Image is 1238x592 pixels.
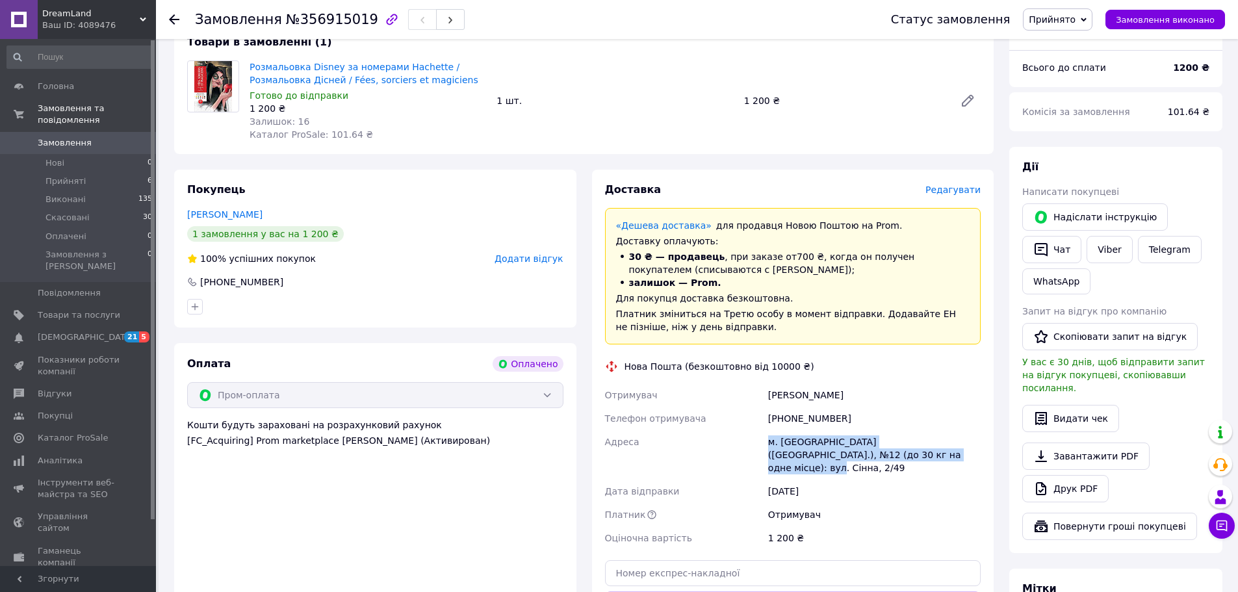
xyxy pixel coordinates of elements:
[45,194,86,205] span: Виконані
[629,251,725,262] span: 30 ₴ — продавець
[1087,236,1132,263] a: Viber
[250,116,309,127] span: Залишок: 16
[605,390,658,400] span: Отримувач
[739,92,949,110] div: 1 200 ₴
[143,212,152,224] span: 30
[1022,323,1198,350] button: Скопіювати запит на відгук
[955,88,981,114] a: Редагувати
[605,486,680,496] span: Дата відправки
[616,292,970,305] div: Для покупця доставка безкоштовна.
[45,212,90,224] span: Скасовані
[1022,187,1119,197] span: Написати покупцеві
[605,560,981,586] input: Номер експрес-накладної
[1022,268,1090,294] a: WhatsApp
[766,430,983,480] div: м. [GEOGRAPHIC_DATA] ([GEOGRAPHIC_DATA].), №12 (до 30 кг на одне місце): вул. Сінна, 2/49
[1209,513,1235,539] button: Чат з покупцем
[38,388,71,400] span: Відгуки
[38,81,74,92] span: Головна
[1022,475,1109,502] a: Друк PDF
[148,175,152,187] span: 6
[45,231,86,242] span: Оплачені
[38,477,120,500] span: Інструменти веб-майстра та SEO
[616,307,970,333] div: Платник зміниться на Третю особу в момент відправки. Додавайте ЕН не пізніше, ніж у день відправки.
[891,13,1011,26] div: Статус замовлення
[1168,107,1209,117] span: 101.64 ₴
[1116,15,1215,25] span: Замовлення виконано
[250,129,373,140] span: Каталог ProSale: 101.64 ₴
[199,276,285,289] div: [PHONE_NUMBER]
[605,413,706,424] span: Телефон отримувача
[605,533,692,543] span: Оціночна вартість
[42,8,140,19] span: DreamLand
[250,62,478,85] a: Розмальовка Disney за номерами Hachette / Розмальовка Дісней / Fées, sorciers et magiciens
[250,102,486,115] div: 1 200 ₴
[605,437,639,447] span: Адреса
[1022,357,1205,393] span: У вас є 30 днів, щоб відправити запит на відгук покупцеві, скопіювавши посилання.
[1022,161,1038,173] span: Дії
[38,103,156,126] span: Замовлення та повідомлення
[187,418,563,447] div: Кошти будуть зараховані на розрахунковий рахунок
[38,432,108,444] span: Каталог ProSale
[187,434,563,447] div: [FC_Acquiring] Prom marketplace [PERSON_NAME] (Активирован)
[1022,513,1197,540] button: Повернути гроші покупцеві
[1022,443,1150,470] a: Завантажити PDF
[1022,203,1168,231] button: Надіслати інструкцію
[38,455,83,467] span: Аналітика
[491,92,738,110] div: 1 шт.
[187,226,344,242] div: 1 замовлення у вас на 1 200 ₴
[187,209,263,220] a: [PERSON_NAME]
[194,61,232,112] img: Розмальовка Disney за номерами Hachette / Розмальовка Дісней / Fées, sorciers et magiciens
[616,220,712,231] a: «Дешева доставка»
[286,12,378,27] span: №356915019
[187,36,332,48] span: Товари в замовленні (1)
[1022,62,1106,73] span: Всього до сплати
[605,509,646,520] span: Платник
[38,331,134,343] span: [DEMOGRAPHIC_DATA]
[6,45,153,69] input: Пошук
[616,219,970,232] div: для продавця Новою Поштою на Prom.
[1105,10,1225,29] button: Замовлення виконано
[1173,62,1209,73] b: 1200 ₴
[45,175,86,187] span: Прийняті
[925,185,981,195] span: Редагувати
[169,13,179,26] div: Повернутися назад
[766,383,983,407] div: [PERSON_NAME]
[250,90,348,101] span: Готово до відправки
[38,287,101,299] span: Повідомлення
[187,357,231,370] span: Оплата
[200,253,226,264] span: 100%
[148,231,152,242] span: 0
[1022,405,1119,432] button: Видати чек
[45,249,148,272] span: Замовлення з [PERSON_NAME]
[766,480,983,503] div: [DATE]
[38,545,120,569] span: Гаманець компанії
[766,503,983,526] div: Отримувач
[605,183,662,196] span: Доставка
[616,235,970,248] div: Доставку оплачують:
[124,331,139,342] span: 21
[1138,236,1202,263] a: Telegram
[139,331,149,342] span: 5
[148,157,152,169] span: 0
[195,12,282,27] span: Замовлення
[138,194,152,205] span: 135
[148,249,152,272] span: 0
[1029,14,1076,25] span: Прийнято
[38,137,92,149] span: Замовлення
[38,410,73,422] span: Покупці
[45,157,64,169] span: Нові
[493,356,563,372] div: Оплачено
[42,19,156,31] div: Ваш ID: 4089476
[187,252,316,265] div: успішних покупок
[38,354,120,378] span: Показники роботи компанії
[629,277,721,288] span: залишок — Prom.
[621,360,818,373] div: Нова Пошта (безкоштовно від 10000 ₴)
[1022,107,1130,117] span: Комісія за замовлення
[616,250,970,276] li: , при заказе от 700 ₴ , когда он получен покупателем (списываются с [PERSON_NAME]);
[38,511,120,534] span: Управління сайтом
[1022,306,1167,316] span: Запит на відгук про компанію
[38,309,120,321] span: Товари та послуги
[495,253,563,264] span: Додати відгук
[187,183,246,196] span: Покупець
[1022,236,1081,263] button: Чат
